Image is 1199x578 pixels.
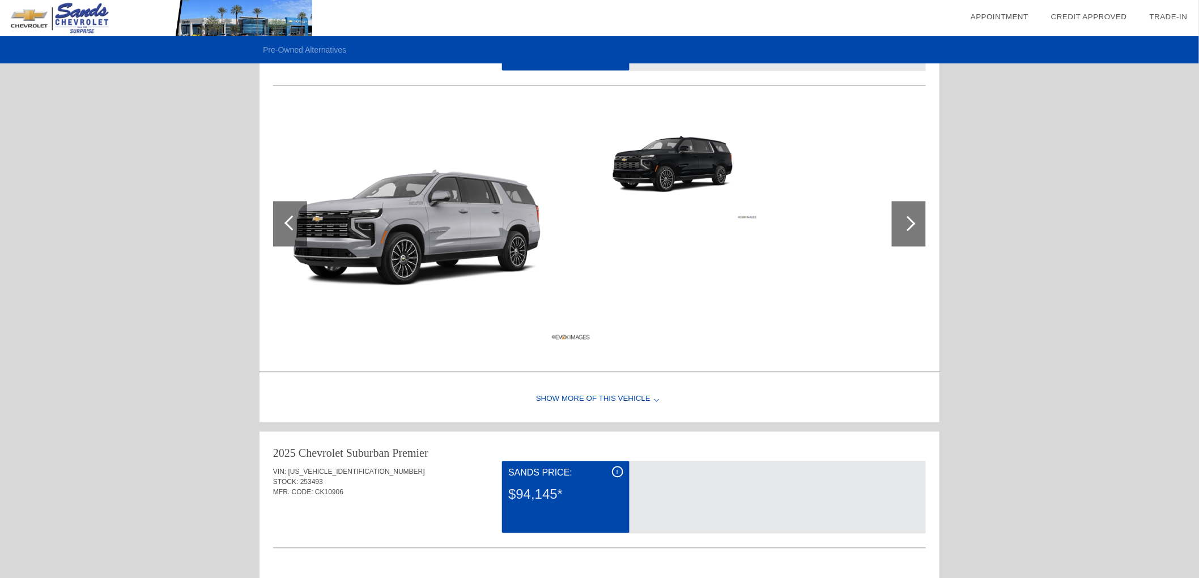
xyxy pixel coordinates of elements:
[393,446,428,461] div: Premier
[288,468,425,476] span: [US_VEHICLE_IDENTIFICATION_NUMBER]
[612,466,623,478] div: i
[1150,12,1188,21] a: Trade-In
[971,12,1028,21] a: Appointment
[273,468,286,476] span: VIN:
[508,466,623,480] div: Sands Price:
[300,478,323,486] span: 253493
[273,104,594,344] img: c11e5e92361863488fc0a8de81168b12ced418f7.png
[508,480,623,510] div: $94,145*
[273,446,390,461] div: 2025 Chevrolet Suburban
[1051,12,1127,21] a: Credit Approved
[273,515,926,533] div: Quoted on [DATE] 1:26:27 PM
[603,104,759,221] img: eccab5f69b7fbd05adfc14363fe06e9db8aca5da.png
[273,478,298,486] span: STOCK:
[315,489,343,496] span: CK10906
[260,377,939,422] div: Show More of this Vehicle
[273,489,313,496] span: MFR. CODE:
